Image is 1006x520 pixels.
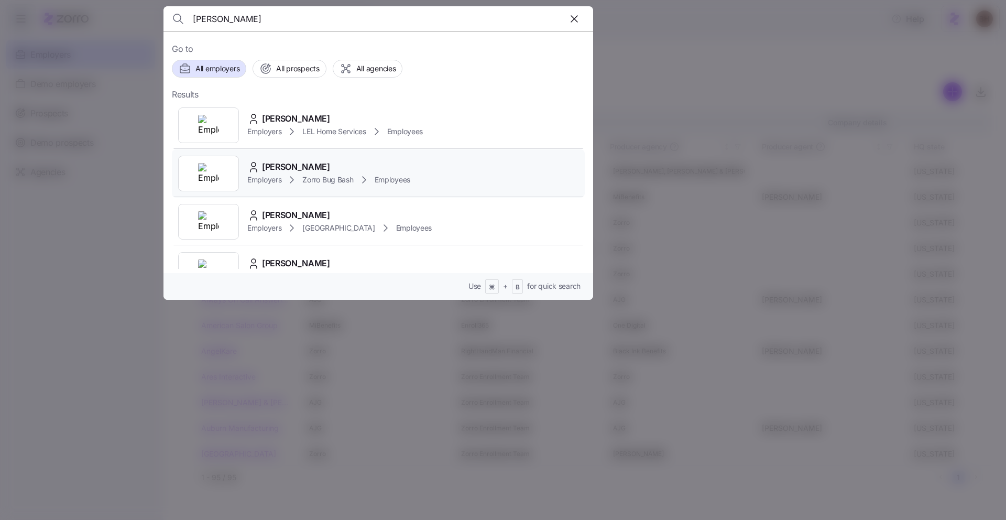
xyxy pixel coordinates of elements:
[198,211,219,232] img: Employer logo
[262,160,330,174] span: [PERSON_NAME]
[195,63,239,74] span: All employers
[527,281,581,291] span: for quick search
[172,88,199,101] span: Results
[489,283,495,292] span: ⌘
[302,126,366,137] span: LEL Home Services
[262,112,330,125] span: [PERSON_NAME]
[198,259,219,280] img: Employer logo
[198,163,219,184] img: Employer logo
[387,126,423,137] span: Employees
[247,223,281,233] span: Employers
[516,283,520,292] span: B
[302,175,353,185] span: Zorro Bug Bash
[503,281,508,291] span: +
[276,63,319,74] span: All prospects
[172,42,585,56] span: Go to
[302,223,375,233] span: [GEOGRAPHIC_DATA]
[262,257,330,270] span: [PERSON_NAME]
[247,175,281,185] span: Employers
[247,126,281,137] span: Employers
[468,281,481,291] span: Use
[253,60,326,78] button: All prospects
[396,223,432,233] span: Employees
[172,60,246,78] button: All employers
[198,115,219,136] img: Employer logo
[262,209,330,222] span: [PERSON_NAME]
[375,175,410,185] span: Employees
[356,63,396,74] span: All agencies
[333,60,403,78] button: All agencies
